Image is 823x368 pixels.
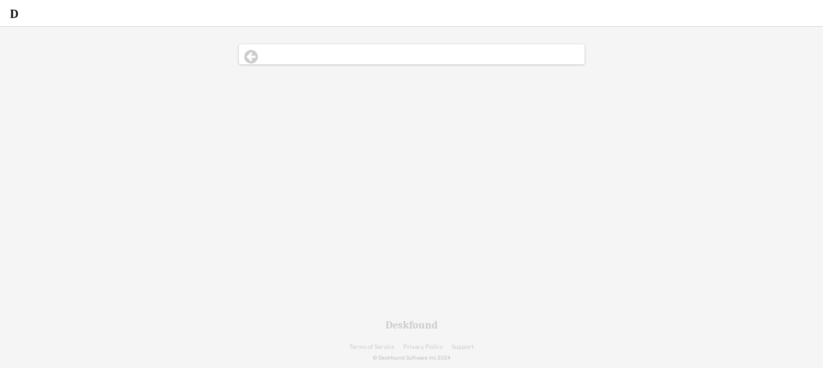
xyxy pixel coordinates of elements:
[9,8,20,19] img: d-whitebg.png
[403,344,443,350] a: Privacy Policy
[452,344,474,350] a: Support
[349,344,394,350] a: Terms of Service
[386,320,438,330] div: Deskfound
[798,6,814,22] img: yH5BAEAAAAALAAAAAABAAEAAAIBRAA7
